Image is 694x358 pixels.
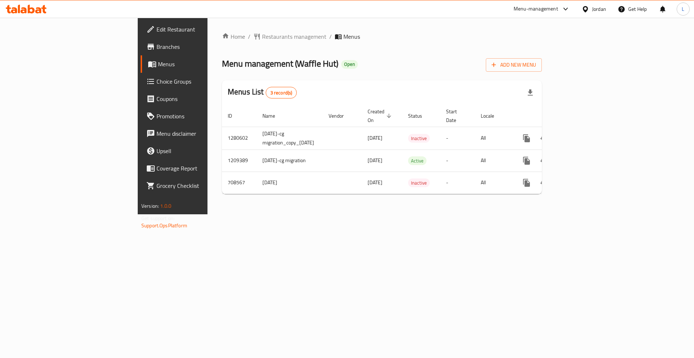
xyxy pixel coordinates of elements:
td: All [475,172,512,194]
span: [DATE] [368,156,382,165]
span: Add New Menu [492,60,536,70]
span: Version: [141,201,159,211]
span: Locale [481,111,504,120]
span: Status [408,111,432,120]
a: Coverage Report [141,160,254,177]
span: Promotions [157,112,248,121]
span: 3 record(s) [266,89,297,96]
a: Support.OpsPlatform [141,221,187,230]
a: Grocery Checklist [141,177,254,194]
nav: breadcrumb [222,32,542,41]
button: Change Status [535,174,553,191]
td: All [475,149,512,172]
button: Change Status [535,130,553,147]
span: Menu disclaimer [157,129,248,138]
span: Created On [368,107,394,125]
a: Promotions [141,108,254,125]
span: Start Date [446,107,466,125]
div: Menu-management [514,5,558,13]
span: 1.0.0 [160,201,171,211]
button: more [518,174,535,191]
span: Vendor [329,111,353,120]
div: Total records count [266,87,297,98]
td: [DATE] [257,172,323,194]
li: / [329,32,332,41]
span: ID [228,111,241,120]
div: Jordan [592,5,606,13]
span: Name [262,111,284,120]
span: Edit Restaurant [157,25,248,34]
span: Active [408,157,427,165]
span: [DATE] [368,133,382,143]
div: Active [408,156,427,165]
a: Edit Restaurant [141,21,254,38]
td: All [475,127,512,149]
div: Open [341,60,358,69]
a: Branches [141,38,254,55]
span: Choice Groups [157,77,248,86]
td: - [440,127,475,149]
td: [DATE]-cg migration [257,149,323,172]
th: Actions [512,105,593,127]
td: - [440,149,475,172]
span: Branches [157,42,248,51]
span: Menus [343,32,360,41]
a: Choice Groups [141,73,254,90]
button: more [518,130,535,147]
button: more [518,152,535,169]
span: Get support on: [141,214,175,223]
table: enhanced table [222,105,593,194]
span: Upsell [157,147,248,155]
a: Menu disclaimer [141,125,254,142]
span: Coverage Report [157,164,248,173]
div: Inactive [408,178,430,187]
a: Coupons [141,90,254,108]
a: Upsell [141,142,254,160]
span: Menus [158,60,248,68]
button: Add New Menu [486,58,542,72]
span: Inactive [408,134,430,143]
span: [DATE] [368,178,382,187]
span: Inactive [408,179,430,187]
a: Restaurants management [253,32,326,41]
span: Open [341,61,358,67]
div: Export file [522,84,539,101]
td: [DATE]-cg migration_copy_[DATE] [257,127,323,149]
span: Menu management ( Waffle Hut ) [222,55,338,72]
span: Coupons [157,94,248,103]
span: Grocery Checklist [157,181,248,190]
button: Change Status [535,152,553,169]
span: L [682,5,684,13]
a: Menus [141,55,254,73]
td: - [440,172,475,194]
h2: Menus List [228,87,297,98]
span: Restaurants management [262,32,326,41]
